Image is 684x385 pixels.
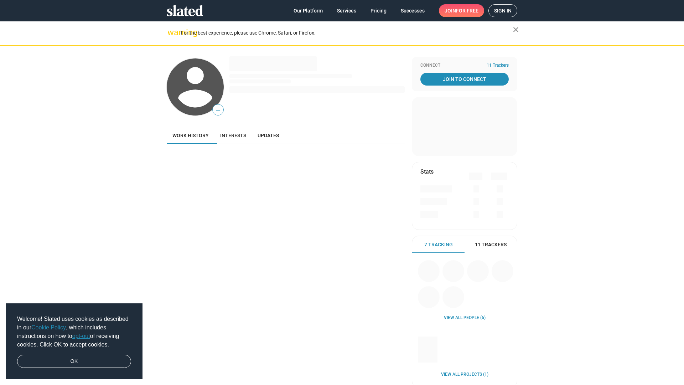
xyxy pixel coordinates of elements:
span: Services [337,4,356,17]
span: Successes [401,4,425,17]
a: Updates [252,127,285,144]
span: 11 Trackers [475,241,507,248]
span: Pricing [370,4,387,17]
mat-icon: warning [167,28,176,37]
span: for free [456,4,478,17]
span: Our Platform [294,4,323,17]
a: Our Platform [288,4,328,17]
a: View all Projects (1) [441,372,488,378]
span: Interests [220,133,246,138]
a: Successes [395,4,430,17]
a: View all People (6) [444,315,486,321]
span: Join To Connect [422,73,507,86]
a: Pricing [365,4,392,17]
a: Interests [214,127,252,144]
a: Services [331,4,362,17]
span: Join [445,4,478,17]
span: Sign in [494,5,512,17]
a: Sign in [488,4,517,17]
span: Welcome! Slated uses cookies as described in our , which includes instructions on how to of recei... [17,315,131,349]
mat-card-title: Stats [420,168,434,175]
mat-icon: close [512,25,520,34]
a: Join To Connect [420,73,509,86]
a: Cookie Policy [31,324,66,330]
span: — [213,106,223,115]
div: For the best experience, please use Chrome, Safari, or Firefox. [181,28,513,38]
div: cookieconsent [6,303,142,380]
a: Joinfor free [439,4,484,17]
span: Updates [258,133,279,138]
span: Work history [172,133,209,138]
a: opt-out [72,333,90,339]
a: Work history [167,127,214,144]
a: dismiss cookie message [17,355,131,368]
span: 11 Trackers [487,63,509,68]
span: 7 Tracking [424,241,453,248]
div: Connect [420,63,509,68]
